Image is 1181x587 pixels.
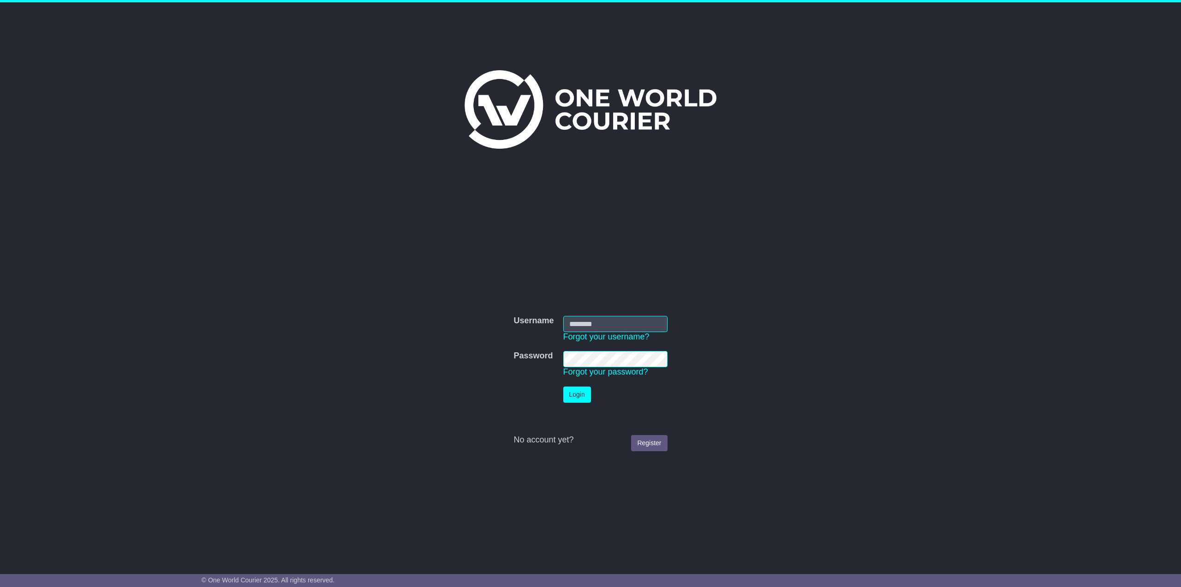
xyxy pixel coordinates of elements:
[513,351,553,361] label: Password
[202,576,335,584] span: © One World Courier 2025. All rights reserved.
[465,70,716,149] img: One World
[513,435,667,445] div: No account yet?
[513,316,554,326] label: Username
[631,435,667,451] a: Register
[563,332,650,341] a: Forgot your username?
[563,387,591,403] button: Login
[563,367,648,376] a: Forgot your password?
